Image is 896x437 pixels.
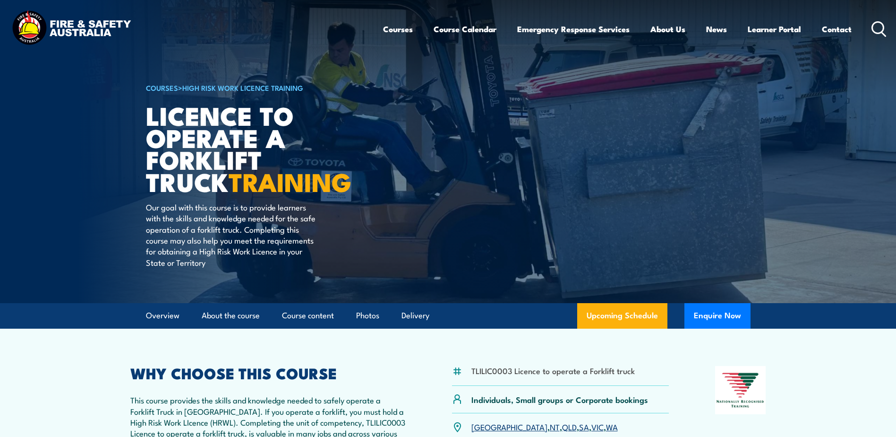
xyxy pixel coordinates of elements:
[591,421,604,432] a: VIC
[577,303,667,329] a: Upcoming Schedule
[471,421,618,432] p: , , , , ,
[517,17,630,42] a: Emergency Response Services
[434,17,496,42] a: Course Calendar
[146,201,318,268] p: Our goal with this course is to provide learners with the skills and knowledge needed for the saf...
[282,303,334,328] a: Course content
[182,82,303,93] a: High Risk Work Licence Training
[146,82,379,93] h6: >
[146,104,379,192] h1: Licence to operate a forklift truck
[650,17,685,42] a: About Us
[822,17,852,42] a: Contact
[401,303,429,328] a: Delivery
[356,303,379,328] a: Photos
[130,366,406,379] h2: WHY CHOOSE THIS COURSE
[146,303,179,328] a: Overview
[471,421,547,432] a: [GEOGRAPHIC_DATA]
[146,82,178,93] a: COURSES
[471,394,648,405] p: Individuals, Small groups or Corporate bookings
[229,161,351,201] strong: TRAINING
[706,17,727,42] a: News
[606,421,618,432] a: WA
[684,303,751,329] button: Enquire Now
[748,17,801,42] a: Learner Portal
[471,365,635,376] li: TLILIC0003 Licence to operate a Forklift truck
[715,366,766,414] img: Nationally Recognised Training logo.
[550,421,560,432] a: NT
[202,303,260,328] a: About the course
[383,17,413,42] a: Courses
[579,421,589,432] a: SA
[562,421,577,432] a: QLD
